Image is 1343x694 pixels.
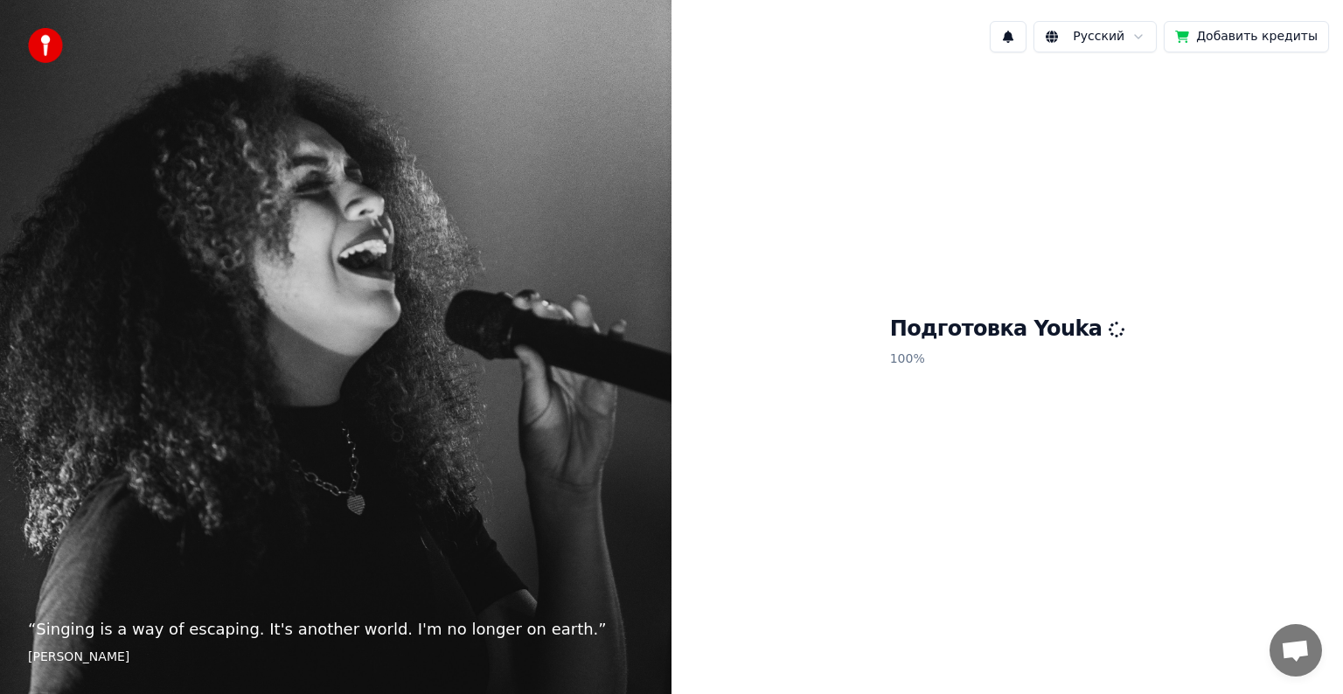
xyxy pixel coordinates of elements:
h1: Подготовка Youka [890,316,1125,344]
p: “ Singing is a way of escaping. It's another world. I'm no longer on earth. ” [28,617,644,642]
p: 100 % [890,344,1125,375]
button: Добавить кредиты [1164,21,1329,52]
a: Открытый чат [1270,624,1322,677]
footer: [PERSON_NAME] [28,649,644,666]
img: youka [28,28,63,63]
